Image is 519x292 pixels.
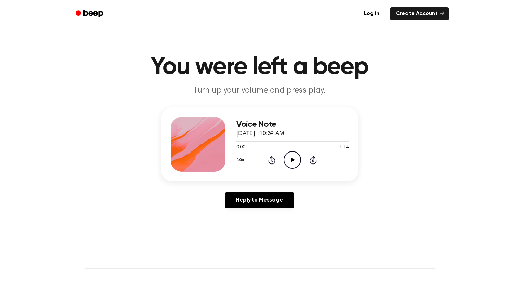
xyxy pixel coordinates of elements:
p: Turn up your volume and press play. [128,85,391,96]
a: Beep [71,7,109,21]
button: 1.0x [236,154,247,166]
a: Create Account [390,7,449,20]
h1: You were left a beep [85,55,435,80]
span: 0:00 [236,144,245,151]
h3: Voice Note [236,120,349,129]
span: 1:14 [339,144,348,151]
span: [DATE] · 10:39 AM [236,131,284,137]
a: Reply to Message [225,192,294,208]
a: Log in [357,6,386,22]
